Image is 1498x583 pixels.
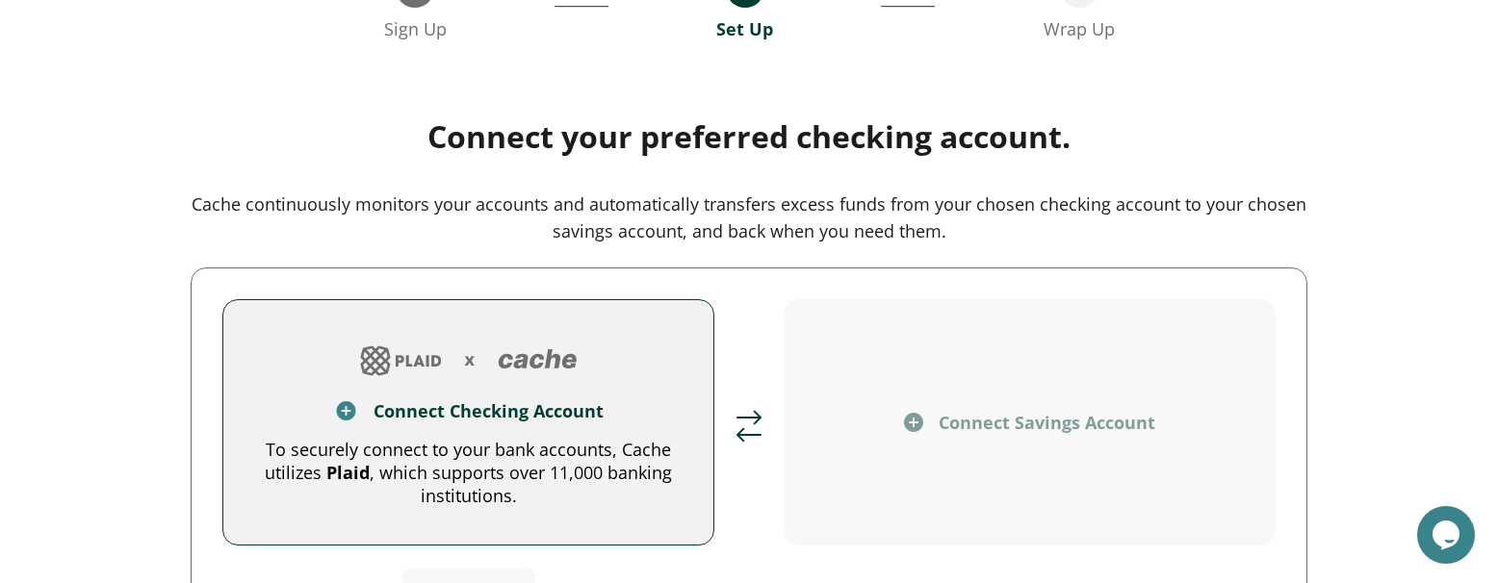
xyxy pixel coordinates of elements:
div: Connect Savings Account [939,411,1155,434]
img: add account logo [352,338,585,384]
div: To securely connect to your bank accounts, Cache utilizes , which supports over 11,000 banking in... [254,438,683,507]
div: Wrap Up [1044,17,1115,40]
img: plus icon [904,413,923,432]
button: add account logoplus iconConnect Checking AccountTo securely connect to your bank accounts, Cache... [222,299,714,545]
img: arrows icon [734,410,764,443]
div: Set Up [716,17,773,40]
iframe: chat widget [1417,506,1479,564]
button: plus iconConnect Savings Account [784,299,1276,545]
div: Sign Up [384,17,447,40]
div: Cache continuously monitors your accounts and automatically transfers excess funds from your chos... [191,190,1307,244]
img: plus icon [334,399,358,422]
div: Connect your preferred checking account. [191,117,1307,156]
div: Connect Checking Account [374,399,604,422]
span: Plaid [326,461,370,484]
